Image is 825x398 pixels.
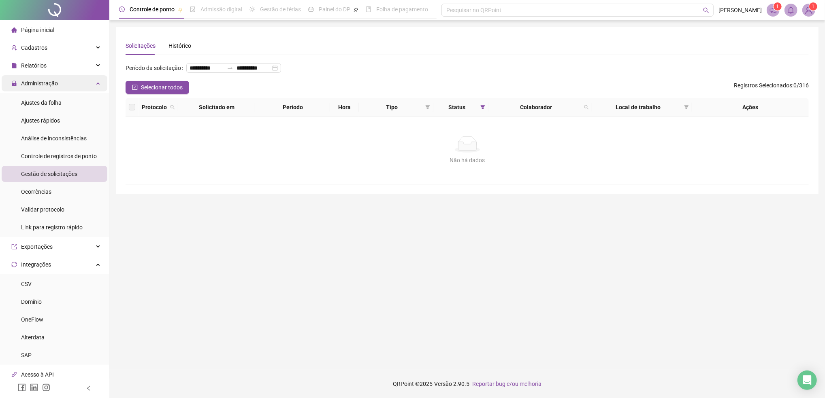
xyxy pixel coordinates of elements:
span: dashboard [308,6,314,12]
span: search [170,105,175,110]
span: instagram [42,383,50,392]
span: pushpin [178,7,183,12]
span: notification [770,6,777,14]
span: Painel do DP [319,6,350,13]
span: linkedin [30,383,38,392]
span: Status [437,103,477,112]
span: check-square [132,85,138,90]
span: file [11,63,17,68]
span: Integrações [21,261,51,268]
span: Gestão de solicitações [21,171,77,177]
span: left [86,385,92,391]
span: swap-right [227,65,233,71]
span: Link para registro rápido [21,224,83,231]
span: facebook [18,383,26,392]
span: Exportações [21,243,53,250]
span: OneFlow [21,316,43,323]
div: Não há dados [135,156,799,165]
span: bell [787,6,795,14]
span: 1 [812,4,815,9]
sup: Atualize o seu contato no menu Meus Dados [809,2,817,11]
span: Admissão digital [200,6,242,13]
span: Administração [21,80,58,87]
span: Local de trabalho [595,103,681,112]
span: pushpin [354,7,358,12]
label: Período da solicitação [126,61,186,74]
img: 80309 [803,4,815,16]
span: search [584,105,589,110]
span: Controle de ponto [130,6,175,13]
div: Open Intercom Messenger [797,370,817,390]
span: Análise de inconsistências [21,135,87,142]
span: filter [684,105,689,110]
th: Hora [330,98,359,117]
span: to [227,65,233,71]
span: api [11,372,17,377]
span: search [703,7,709,13]
span: sun [249,6,255,12]
span: Colaborador [492,103,581,112]
div: Ações [695,103,806,112]
span: Ajustes da folha [21,99,62,106]
span: Página inicial [21,27,54,33]
span: : 0 / 316 [734,81,809,94]
span: Validar protocolo [21,206,64,213]
button: Selecionar todos [126,81,189,94]
span: search [582,101,591,113]
span: filter [424,101,432,113]
span: filter [480,105,485,110]
span: Controle de registros de ponto [21,153,97,159]
span: filter [682,101,691,113]
span: Reportar bug e/ou melhoria [472,381,541,387]
span: file-done [190,6,196,12]
div: Histórico [168,41,191,50]
span: SAP [21,352,32,358]
span: filter [479,101,487,113]
span: Protocolo [142,103,167,112]
span: Relatórios [21,62,47,69]
span: [PERSON_NAME] [718,6,762,15]
div: Solicitações [126,41,156,50]
span: Registros Selecionados [734,82,792,89]
span: Versão [434,381,452,387]
span: Selecionar todos [141,83,183,92]
span: Ajustes rápidos [21,117,60,124]
span: lock [11,80,17,86]
span: Gestão de férias [260,6,301,13]
span: Folha de pagamento [376,6,428,13]
span: Tipo [362,103,422,112]
span: Domínio [21,298,42,305]
span: home [11,27,17,33]
span: sync [11,262,17,267]
span: Cadastros [21,44,47,51]
span: Alterdata [21,334,45,341]
span: Ocorrências [21,188,51,195]
span: 1 [776,4,779,9]
th: Solicitado em [178,98,255,117]
span: CSV [21,281,32,287]
span: filter [425,105,430,110]
span: user-add [11,45,17,51]
footer: QRPoint © 2025 - 2.90.5 - [109,370,825,398]
span: book [366,6,371,12]
span: Acesso à API [21,371,54,378]
sup: 1 [774,2,782,11]
span: search [168,101,177,113]
span: export [11,244,17,250]
span: clock-circle [119,6,125,12]
th: Período [255,98,330,117]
